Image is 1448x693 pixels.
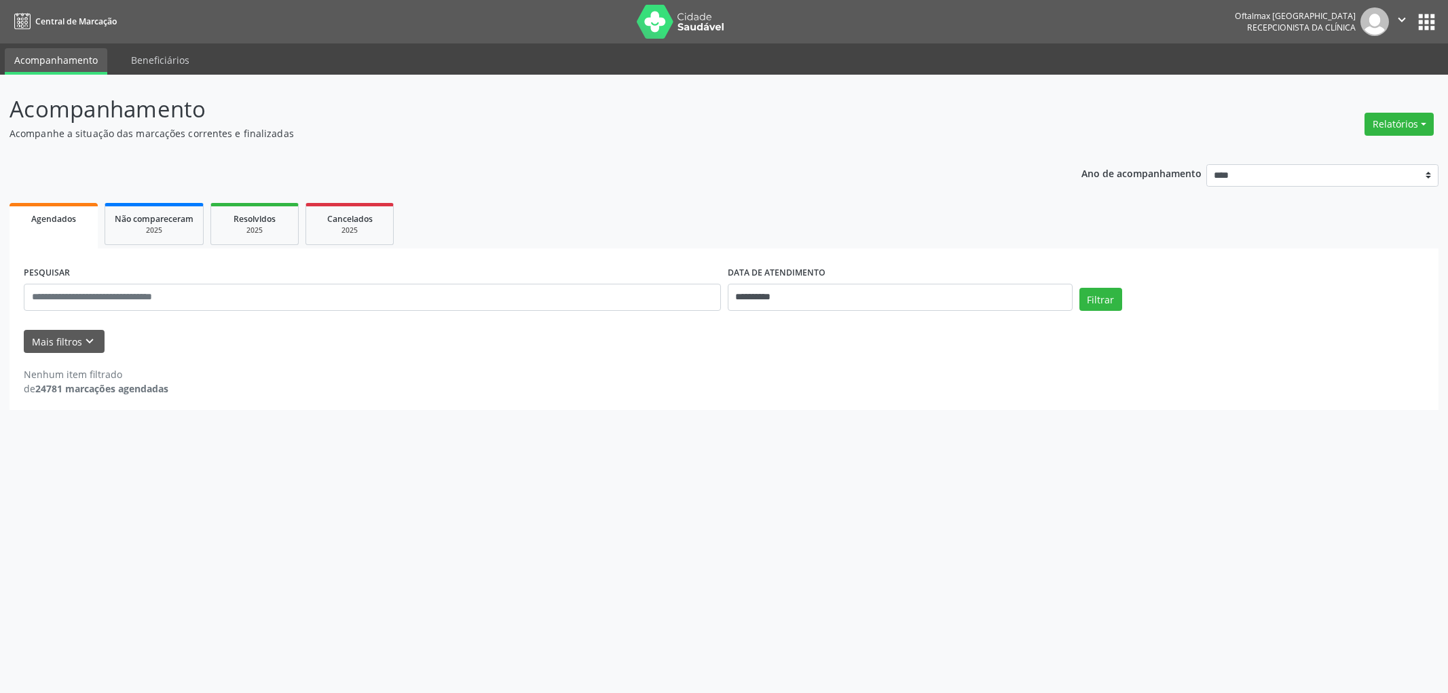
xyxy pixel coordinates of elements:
[31,213,76,225] span: Agendados
[728,263,825,284] label: DATA DE ATENDIMENTO
[1247,22,1356,33] span: Recepcionista da clínica
[1415,10,1438,34] button: apps
[1389,7,1415,36] button: 
[327,213,373,225] span: Cancelados
[82,334,97,349] i: keyboard_arrow_down
[5,48,107,75] a: Acompanhamento
[115,213,193,225] span: Não compareceram
[221,225,289,236] div: 2025
[10,92,1010,126] p: Acompanhamento
[35,16,117,27] span: Central de Marcação
[10,126,1010,141] p: Acompanhe a situação das marcações correntes e finalizadas
[1235,10,1356,22] div: Oftalmax [GEOGRAPHIC_DATA]
[316,225,384,236] div: 2025
[24,330,105,354] button: Mais filtroskeyboard_arrow_down
[115,225,193,236] div: 2025
[10,10,117,33] a: Central de Marcação
[24,367,168,381] div: Nenhum item filtrado
[1079,288,1122,311] button: Filtrar
[234,213,276,225] span: Resolvidos
[1360,7,1389,36] img: img
[1365,113,1434,136] button: Relatórios
[24,381,168,396] div: de
[1394,12,1409,27] i: 
[1081,164,1202,181] p: Ano de acompanhamento
[35,382,168,395] strong: 24781 marcações agendadas
[122,48,199,72] a: Beneficiários
[24,263,70,284] label: PESQUISAR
